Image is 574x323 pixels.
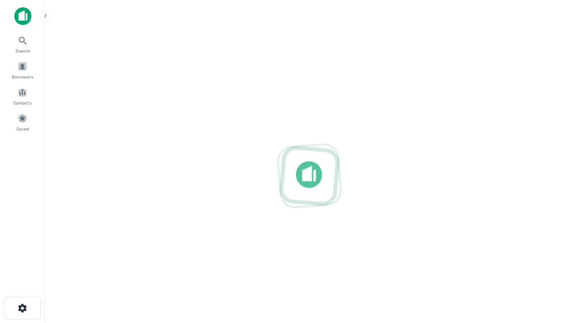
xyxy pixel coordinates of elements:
[3,32,42,56] a: Search
[13,99,31,106] span: Contacts
[3,110,42,134] a: Saved
[16,125,29,132] span: Saved
[12,73,33,80] span: Borrowers
[3,84,42,108] a: Contacts
[3,58,42,82] a: Borrowers
[15,47,30,54] span: Search
[14,7,31,25] img: capitalize-icon.png
[529,223,574,266] iframe: Chat Widget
